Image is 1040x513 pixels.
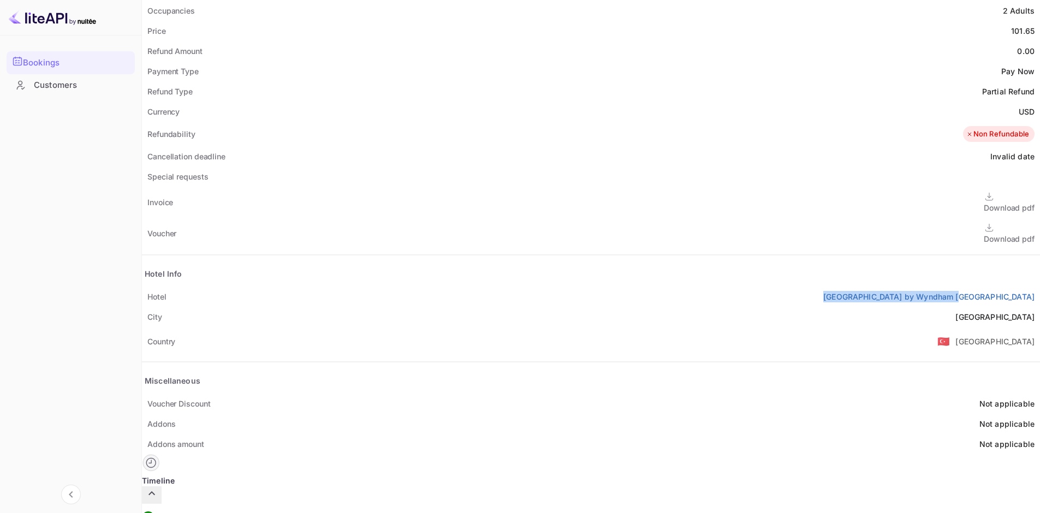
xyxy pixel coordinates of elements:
a: Bookings [7,51,135,73]
div: Invoice [147,196,173,208]
a: Customers [7,75,135,95]
div: Hotel Info [145,268,182,279]
div: USD [1019,106,1035,117]
span: United States [937,331,950,351]
div: Miscellaneous [145,375,200,386]
div: [GEOGRAPHIC_DATA] [955,311,1035,323]
div: Addons [147,418,175,430]
div: Voucher [147,228,176,239]
div: Not applicable [979,398,1035,409]
div: Currency [147,106,180,117]
div: 0.00 [1017,45,1035,57]
div: Refund Type [147,86,193,97]
div: Special requests [147,171,208,182]
div: Price [147,25,166,37]
div: Download pdf [984,233,1035,244]
div: Bookings [7,51,135,74]
div: Cancellation deadline [147,151,225,162]
a: [GEOGRAPHIC_DATA] by Wyndham [GEOGRAPHIC_DATA] [823,291,1035,302]
div: Timeline [142,475,1040,486]
button: Collapse navigation [61,485,81,504]
div: Pay Now [1001,65,1035,77]
div: Voucher Discount [147,398,210,409]
div: Refundability [147,128,195,140]
ya-tr-span: Bookings [23,57,60,69]
div: [GEOGRAPHIC_DATA] [955,336,1035,347]
div: Refund Amount [147,45,203,57]
img: LiteAPI logo [9,9,96,26]
div: Download pdf [984,202,1035,213]
div: Partial Refund [982,86,1035,97]
div: Occupancies [147,5,195,16]
div: Payment Type [147,65,199,77]
div: Addons amount [147,438,204,450]
div: Customers [7,75,135,96]
div: 101.65 [1011,25,1035,37]
div: Invalid date [990,151,1035,162]
div: Hotel [147,291,167,302]
div: City [147,311,162,323]
div: Not applicable [979,418,1035,430]
div: 2 Adults [1003,5,1035,16]
ya-tr-span: Customers [34,79,77,92]
div: Country [147,336,175,347]
div: Non Refundable [966,129,1029,140]
div: Not applicable [979,438,1035,450]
